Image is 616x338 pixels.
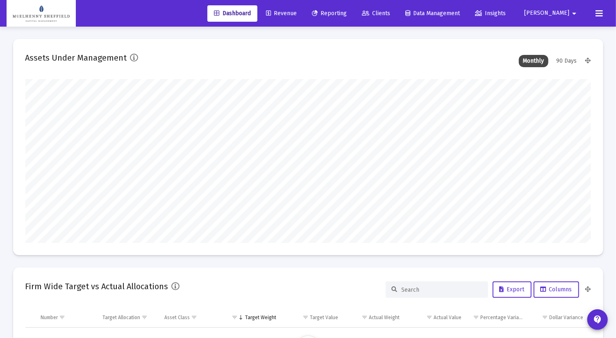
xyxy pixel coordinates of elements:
[369,314,400,321] div: Actual Weight
[541,286,572,293] span: Columns
[259,5,303,22] a: Revenue
[405,10,460,17] span: Data Management
[434,314,461,321] div: Actual Value
[475,10,506,17] span: Insights
[514,5,589,21] button: [PERSON_NAME]
[399,5,466,22] a: Data Management
[25,280,168,293] h2: Firm Wide Target vs Actual Allocations
[480,314,524,321] div: Percentage Variance
[569,5,579,22] mat-icon: arrow_drop_down
[102,314,140,321] div: Target Allocation
[35,308,97,327] td: Column Number
[534,281,579,298] button: Columns
[59,314,65,320] span: Show filter options for column 'Number'
[519,55,548,67] div: Monthly
[232,314,238,320] span: Show filter options for column 'Target Weight'
[41,314,58,321] div: Number
[141,314,148,320] span: Show filter options for column 'Target Allocation'
[310,314,338,321] div: Target Value
[13,5,70,22] img: Dashboard
[97,308,159,327] td: Column Target Allocation
[266,10,297,17] span: Revenue
[302,314,309,320] span: Show filter options for column 'Target Value'
[159,308,220,327] td: Column Asset Class
[467,308,529,327] td: Column Percentage Variance
[524,10,569,17] span: [PERSON_NAME]
[552,55,581,67] div: 90 Days
[362,10,390,17] span: Clients
[550,314,584,321] div: Dollar Variance
[282,308,344,327] td: Column Target Value
[426,314,432,320] span: Show filter options for column 'Actual Value'
[220,308,282,327] td: Column Target Weight
[164,314,190,321] div: Asset Class
[402,286,482,293] input: Search
[542,314,548,320] span: Show filter options for column 'Dollar Variance'
[312,10,347,17] span: Reporting
[500,286,525,293] span: Export
[361,314,368,320] span: Show filter options for column 'Actual Weight'
[305,5,353,22] a: Reporting
[25,51,127,64] h2: Assets Under Management
[405,308,467,327] td: Column Actual Value
[355,5,397,22] a: Clients
[473,314,479,320] span: Show filter options for column 'Percentage Variance'
[245,314,276,321] div: Target Weight
[593,315,602,324] mat-icon: contact_support
[529,308,591,327] td: Column Dollar Variance
[493,281,532,298] button: Export
[191,314,197,320] span: Show filter options for column 'Asset Class'
[214,10,251,17] span: Dashboard
[207,5,257,22] a: Dashboard
[344,308,406,327] td: Column Actual Weight
[468,5,512,22] a: Insights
